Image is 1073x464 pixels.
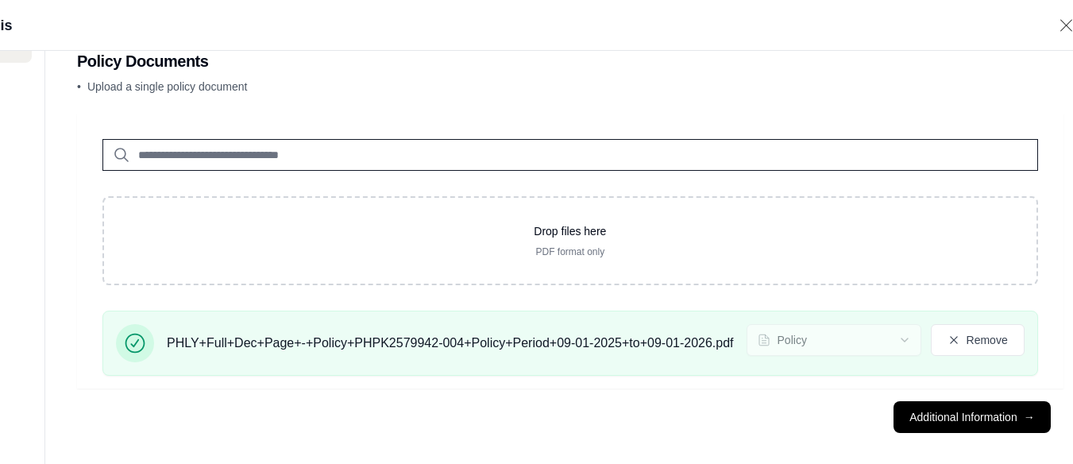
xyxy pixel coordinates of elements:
h2: Policy Documents [77,50,1063,72]
p: Drop files here [129,223,1011,239]
span: Upload a single policy document [87,80,248,93]
span: → [1024,409,1035,425]
p: PDF format only [129,246,1011,258]
span: • [77,80,81,93]
button: Remove [931,324,1025,356]
button: Additional Information→ [894,401,1050,433]
span: PHLY+Full+Dec+Page+-+Policy+PHPK2579942-004+Policy+Period+09-01-2025+to+09-01-2026.pdf [167,334,734,353]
